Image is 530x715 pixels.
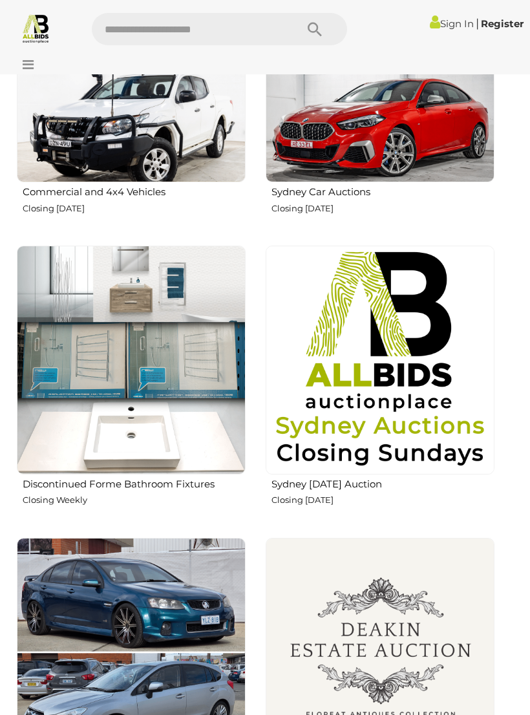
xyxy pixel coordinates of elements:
a: Sign In [430,17,474,30]
p: Closing [DATE] [271,493,494,507]
span: | [476,16,479,30]
button: Search [282,13,347,45]
h2: Discontinued Forme Bathroom Fixtures [23,476,246,490]
a: Register [481,17,524,30]
p: Closing Weekly [23,493,246,507]
h2: Sydney Car Auctions [271,184,494,198]
p: Closing [DATE] [23,201,246,216]
h2: Sydney [DATE] Auction [271,476,494,490]
a: Discontinued Forme Bathroom Fixtures Closing Weekly [16,245,246,528]
a: Sydney [DATE] Auction Closing [DATE] [265,245,494,528]
p: Closing [DATE] [271,201,494,216]
img: Discontinued Forme Bathroom Fixtures [17,246,246,475]
h2: Commercial and 4x4 Vehicles [23,184,246,198]
img: Sydney Sunday Auction [266,246,494,475]
img: Allbids.com.au [21,13,51,43]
